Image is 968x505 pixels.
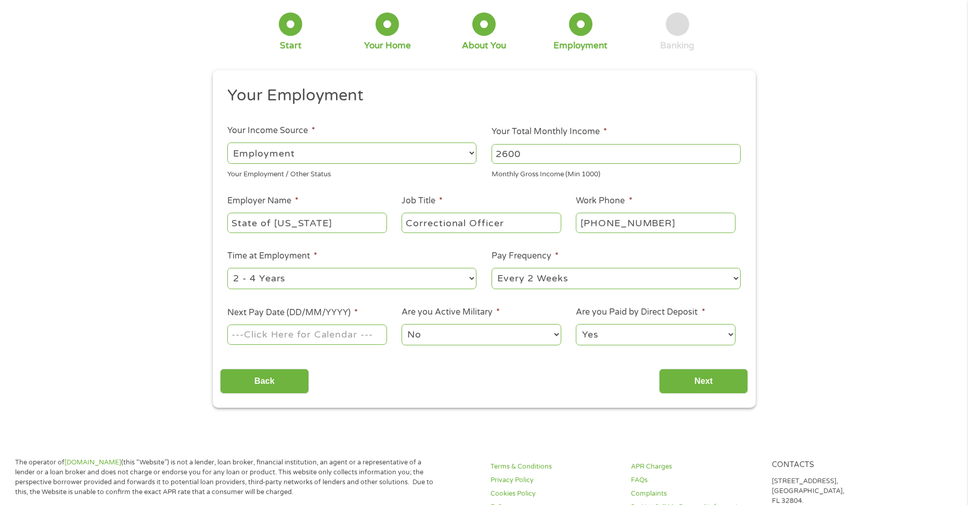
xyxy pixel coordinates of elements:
[402,307,500,318] label: Are you Active Military
[492,144,741,164] input: 1800
[631,475,759,485] a: FAQs
[402,213,561,232] input: Cashier
[491,489,618,499] a: Cookies Policy
[492,166,741,180] div: Monthly Gross Income (Min 1000)
[227,325,386,344] input: ---Click Here for Calendar ---
[772,460,900,470] h4: Contacts
[576,213,735,232] input: (231) 754-4010
[227,196,299,206] label: Employer Name
[227,213,386,232] input: Walmart
[227,166,476,180] div: Your Employment / Other Status
[659,369,748,394] input: Next
[64,458,121,467] a: [DOMAIN_NAME]
[402,196,443,206] label: Job Title
[15,458,437,497] p: The operator of (this “Website”) is not a lender, loan broker, financial institution, an agent or...
[220,369,309,394] input: Back
[553,40,608,51] div: Employment
[280,40,302,51] div: Start
[631,489,759,499] a: Complaints
[492,251,559,262] label: Pay Frequency
[660,40,694,51] div: Banking
[227,307,358,318] label: Next Pay Date (DD/MM/YYYY)
[631,462,759,472] a: APR Charges
[227,85,733,106] h2: Your Employment
[364,40,411,51] div: Your Home
[491,462,618,472] a: Terms & Conditions
[576,196,632,206] label: Work Phone
[462,40,506,51] div: About You
[576,307,705,318] label: Are you Paid by Direct Deposit
[227,125,315,136] label: Your Income Source
[227,251,317,262] label: Time at Employment
[492,126,607,137] label: Your Total Monthly Income
[491,475,618,485] a: Privacy Policy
